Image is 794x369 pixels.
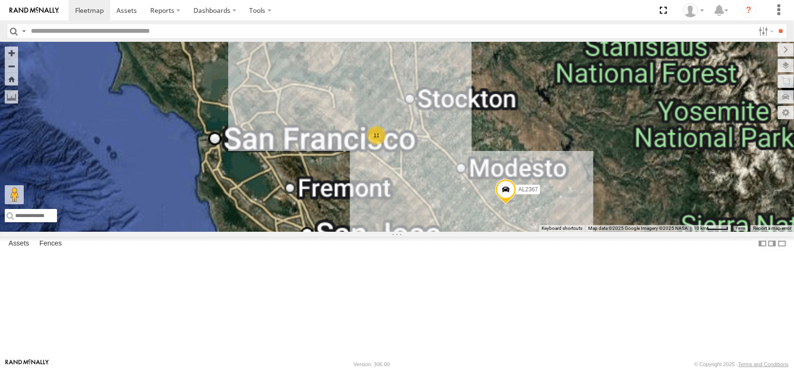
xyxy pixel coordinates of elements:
a: Terms and Conditions [738,361,789,367]
label: Search Query [20,24,28,38]
a: Report a map error [753,226,791,231]
div: Version: 306.00 [354,361,390,367]
span: AL2367 [518,187,538,193]
img: rand-logo.svg [10,7,59,14]
button: Drag Pegman onto the map to open Street View [5,185,24,204]
label: Map Settings [778,106,794,119]
i: ? [741,3,756,18]
button: Zoom out [5,59,18,73]
label: Hide Summary Table [777,237,787,250]
div: © Copyright 2025 - [694,361,789,367]
label: Assets [4,237,34,250]
label: Dock Summary Table to the Right [767,237,777,250]
label: Search Filter Options [755,24,775,38]
label: Dock Summary Table to the Left [758,237,767,250]
button: Map Scale: 10 km per 41 pixels [691,225,731,232]
a: Visit our Website [5,360,49,369]
div: 11 [367,126,386,145]
button: Zoom in [5,47,18,59]
button: Keyboard shortcuts [542,225,582,232]
span: 10 km [694,226,707,231]
div: Dennis Braga [680,3,707,18]
label: Measure [5,90,18,104]
span: Map data ©2025 Google Imagery ©2025 NASA [588,226,688,231]
a: Terms (opens in new tab) [736,227,746,230]
button: Zoom Home [5,73,18,85]
label: Fences [35,237,67,250]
